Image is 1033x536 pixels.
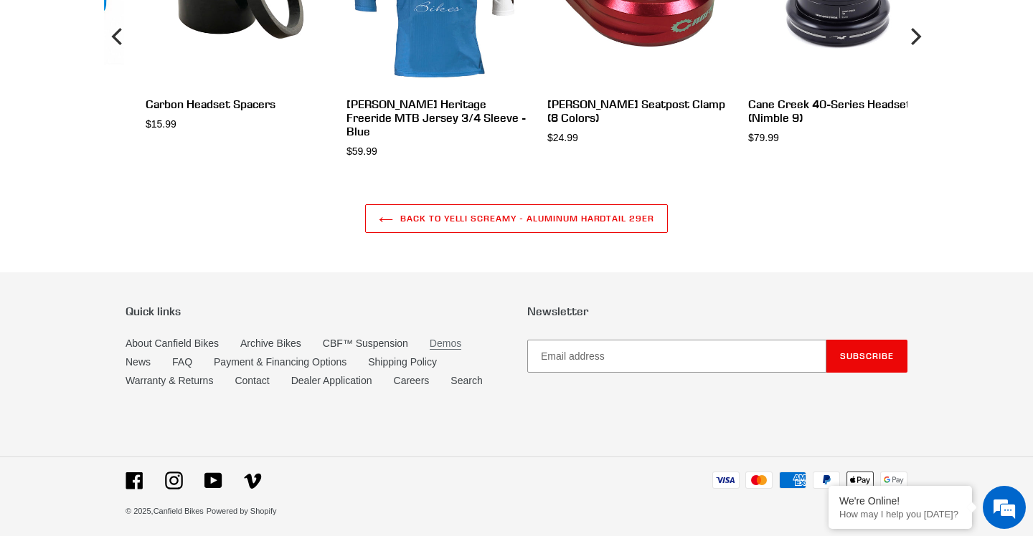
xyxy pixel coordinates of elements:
button: Subscribe [826,340,907,373]
a: Powered by Shopify [207,507,277,515]
a: FAQ [172,356,192,368]
a: About Canfield Bikes [126,338,219,349]
a: Search [451,375,482,386]
a: Archive Bikes [240,338,301,349]
a: Demos [430,338,461,350]
a: Contact [235,375,269,386]
p: Quick links [126,305,506,318]
a: News [126,356,151,368]
textarea: Type your message and hit 'Enter' [7,372,273,422]
img: d_696896380_company_1647369064580_696896380 [46,72,82,107]
div: We're Online! [839,495,961,507]
small: © 2025, [126,507,204,515]
a: Warranty & Returns [126,375,213,386]
a: Shipping Policy [368,356,437,368]
a: Payment & Financing Options [214,356,346,368]
a: CBF™ Suspension [323,338,408,349]
div: Chat with us now [96,80,263,99]
p: How may I help you today? [839,509,961,520]
p: Newsletter [527,305,907,318]
div: Minimize live chat window [235,7,270,42]
input: Email address [527,340,826,373]
a: Canfield Bikes [154,507,204,515]
a: Back to YELLI SCREAMY - Aluminum Hardtail 29er [365,204,668,233]
a: Careers [394,375,430,386]
span: Subscribe [840,350,894,361]
div: Navigation go back [16,79,37,100]
a: Dealer Application [291,375,372,386]
span: We're online! [83,171,198,315]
